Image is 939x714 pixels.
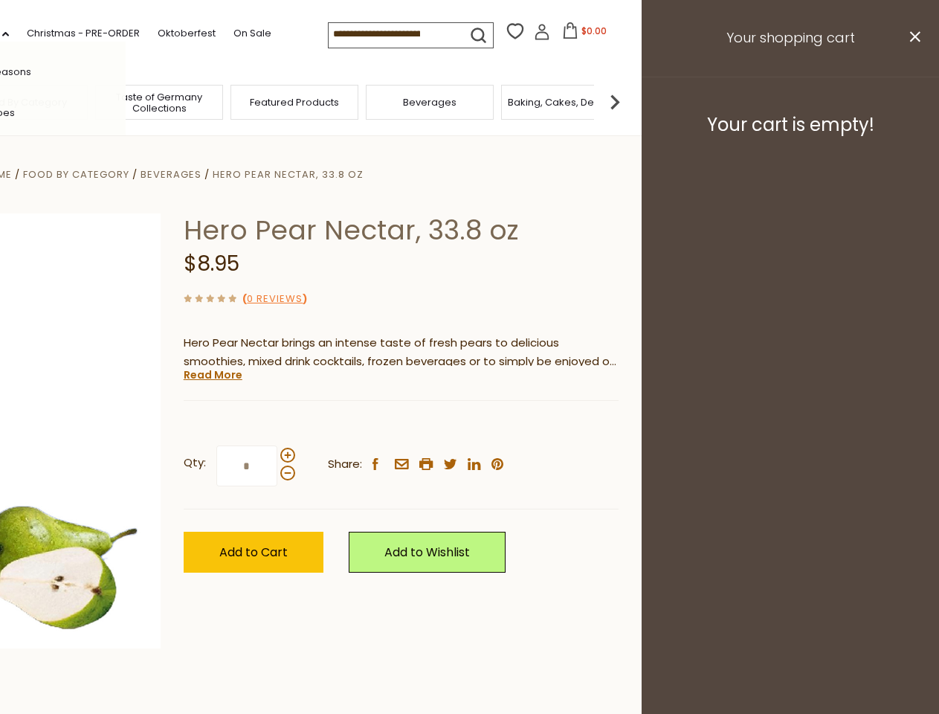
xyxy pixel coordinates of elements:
[184,213,619,247] h1: Hero Pear Nectar, 33.8 oz
[141,167,201,181] a: Beverages
[581,25,607,37] span: $0.00
[184,334,619,371] p: Hero Pear Nectar brings an intense taste of fresh pears to delicious smoothies, mixed drink cockt...
[184,249,239,278] span: $8.95
[508,97,623,108] a: Baking, Cakes, Desserts
[403,97,456,108] a: Beverages
[233,25,271,42] a: On Sale
[100,91,219,114] a: Taste of Germany Collections
[184,367,242,382] a: Read More
[250,97,339,108] a: Featured Products
[184,454,206,472] strong: Qty:
[328,455,362,474] span: Share:
[23,167,129,181] a: Food By Category
[660,114,920,136] h3: Your cart is empty!
[213,167,364,181] a: Hero Pear Nectar, 33.8 oz
[219,544,288,561] span: Add to Cart
[553,22,616,45] button: $0.00
[600,87,630,117] img: next arrow
[184,532,323,573] button: Add to Cart
[158,25,216,42] a: Oktoberfest
[27,25,140,42] a: Christmas - PRE-ORDER
[349,532,506,573] a: Add to Wishlist
[247,292,303,307] a: 0 Reviews
[216,446,277,486] input: Qty:
[242,292,307,306] span: ( )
